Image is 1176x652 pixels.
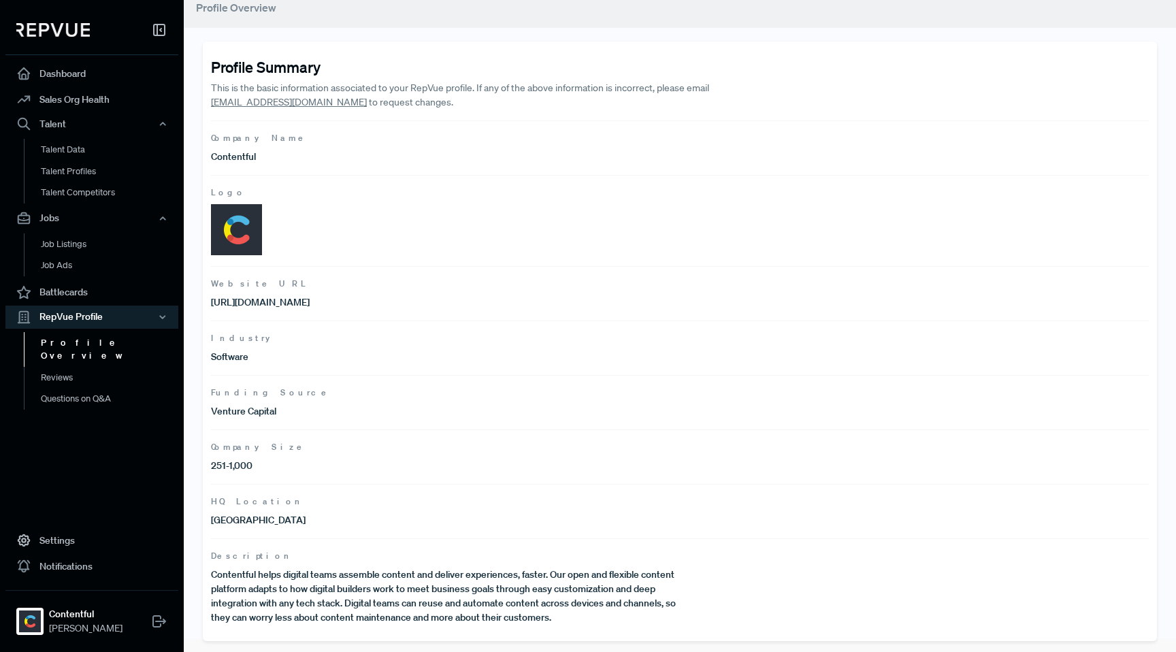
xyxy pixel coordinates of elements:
[211,150,680,164] p: Contentful
[211,132,1149,144] span: Company Name
[24,139,197,161] a: Talent Data
[211,441,1149,453] span: Company Size
[211,81,774,110] p: This is the basic information associated to your RepVue profile. If any of the above information ...
[211,387,1149,399] span: Funding Source
[211,295,680,310] p: [URL][DOMAIN_NAME]
[49,621,122,636] span: [PERSON_NAME]
[16,23,90,37] img: RepVue
[5,207,178,230] button: Jobs
[211,278,1149,290] span: Website URL
[24,388,197,410] a: Questions on Q&A
[5,553,178,579] a: Notifications
[211,204,262,255] img: Logo
[24,332,197,367] a: Profile Overview
[24,367,197,389] a: Reviews
[5,306,178,329] button: RepVue Profile
[5,527,178,553] a: Settings
[5,86,178,112] a: Sales Org Health
[211,96,367,108] a: [EMAIL_ADDRESS][DOMAIN_NAME]
[211,568,680,625] p: Contentful helps digital teams assemble content and deliver experiences, faster. Our open and fle...
[211,459,680,473] p: 251-1,000
[49,607,122,621] strong: Contentful
[211,58,1149,76] h4: Profile Summary
[5,590,178,641] a: ContentfulContentful[PERSON_NAME]
[211,332,1149,344] span: Industry
[211,186,1149,199] span: Logo
[211,513,680,527] p: [GEOGRAPHIC_DATA]
[211,550,1149,562] span: Description
[211,495,1149,508] span: HQ Location
[196,1,276,14] span: Profile Overview
[211,350,680,364] p: Software
[24,182,197,203] a: Talent Competitors
[5,61,178,86] a: Dashboard
[19,610,41,632] img: Contentful
[5,280,178,306] a: Battlecards
[24,255,197,276] a: Job Ads
[211,404,680,419] p: Venture Capital
[5,112,178,135] button: Talent
[24,233,197,255] a: Job Listings
[24,161,197,182] a: Talent Profiles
